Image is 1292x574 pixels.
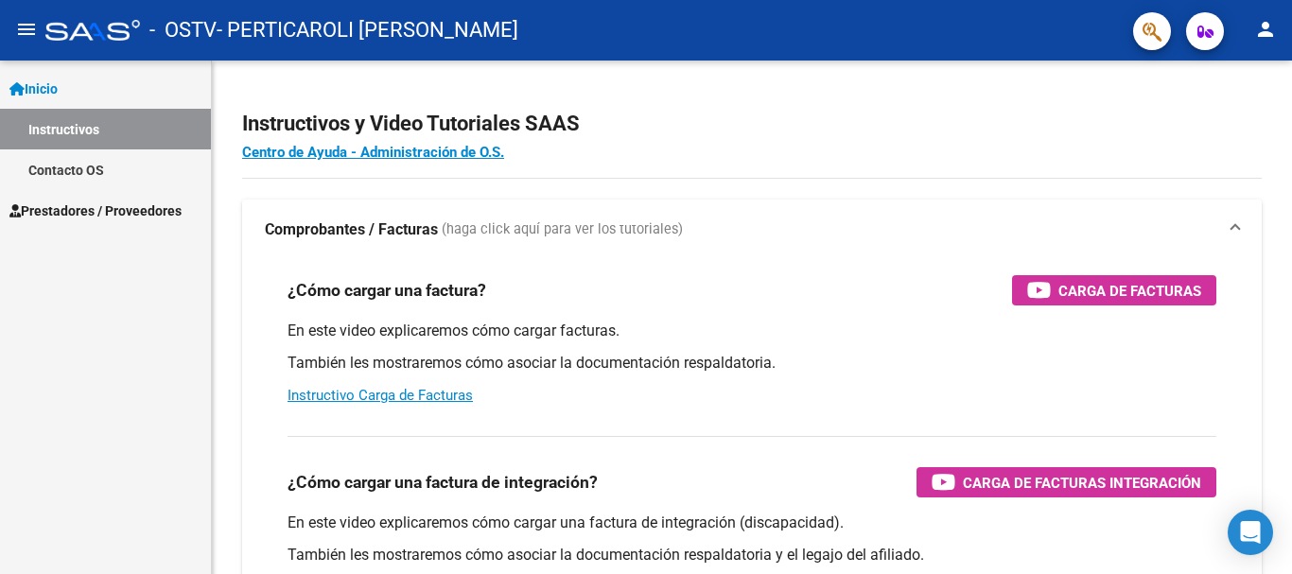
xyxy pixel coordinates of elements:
[288,277,486,304] h3: ¿Cómo cargar una factura?
[265,219,438,240] strong: Comprobantes / Facturas
[917,467,1216,497] button: Carga de Facturas Integración
[242,144,504,161] a: Centro de Ayuda - Administración de O.S.
[1254,18,1277,41] mat-icon: person
[288,387,473,404] a: Instructivo Carga de Facturas
[288,545,1216,565] p: También les mostraremos cómo asociar la documentación respaldatoria y el legajo del afiliado.
[1012,275,1216,305] button: Carga de Facturas
[288,469,598,496] h3: ¿Cómo cargar una factura de integración?
[149,9,217,51] span: - OSTV
[9,200,182,221] span: Prestadores / Proveedores
[442,219,683,240] span: (haga click aquí para ver los tutoriales)
[9,78,58,99] span: Inicio
[217,9,518,51] span: - PERTICAROLI [PERSON_NAME]
[242,200,1262,260] mat-expansion-panel-header: Comprobantes / Facturas (haga click aquí para ver los tutoriales)
[963,471,1201,495] span: Carga de Facturas Integración
[288,321,1216,341] p: En este video explicaremos cómo cargar facturas.
[288,513,1216,533] p: En este video explicaremos cómo cargar una factura de integración (discapacidad).
[1058,279,1201,303] span: Carga de Facturas
[15,18,38,41] mat-icon: menu
[288,353,1216,374] p: También les mostraremos cómo asociar la documentación respaldatoria.
[1228,510,1273,555] div: Open Intercom Messenger
[242,106,1262,142] h2: Instructivos y Video Tutoriales SAAS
